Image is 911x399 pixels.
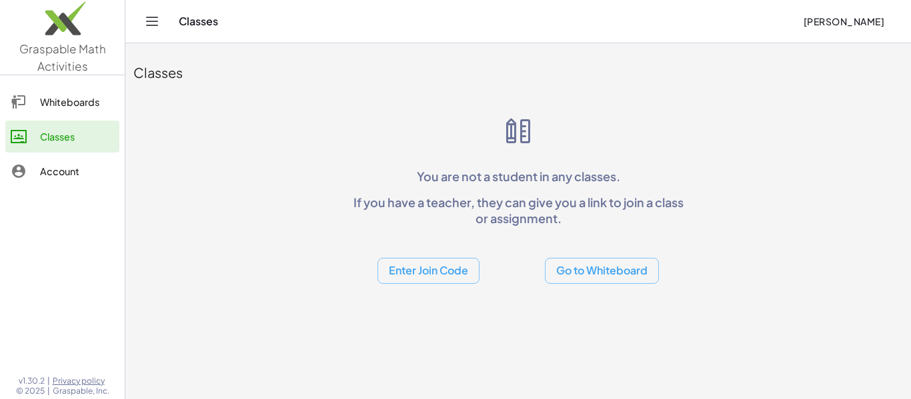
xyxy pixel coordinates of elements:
span: | [47,386,50,396]
span: Graspable Math Activities [19,41,106,73]
div: Account [40,163,114,179]
span: | [47,376,50,386]
button: Enter Join Code [377,258,480,284]
div: Whiteboards [40,94,114,110]
button: Go to Whiteboard [545,258,659,284]
a: Classes [5,121,119,153]
div: Classes [40,129,114,145]
button: [PERSON_NAME] [792,9,895,33]
span: [PERSON_NAME] [803,15,884,27]
span: Graspable, Inc. [53,386,109,396]
p: If you have a teacher, they can give you a link to join a class or assignment. [347,195,689,226]
p: You are not a student in any classes. [347,169,689,184]
a: Whiteboards [5,86,119,118]
span: © 2025 [16,386,45,396]
a: Account [5,155,119,187]
a: Privacy policy [53,376,109,386]
span: v1.30.2 [19,376,45,386]
button: Toggle navigation [141,11,163,32]
div: Classes [133,63,903,82]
